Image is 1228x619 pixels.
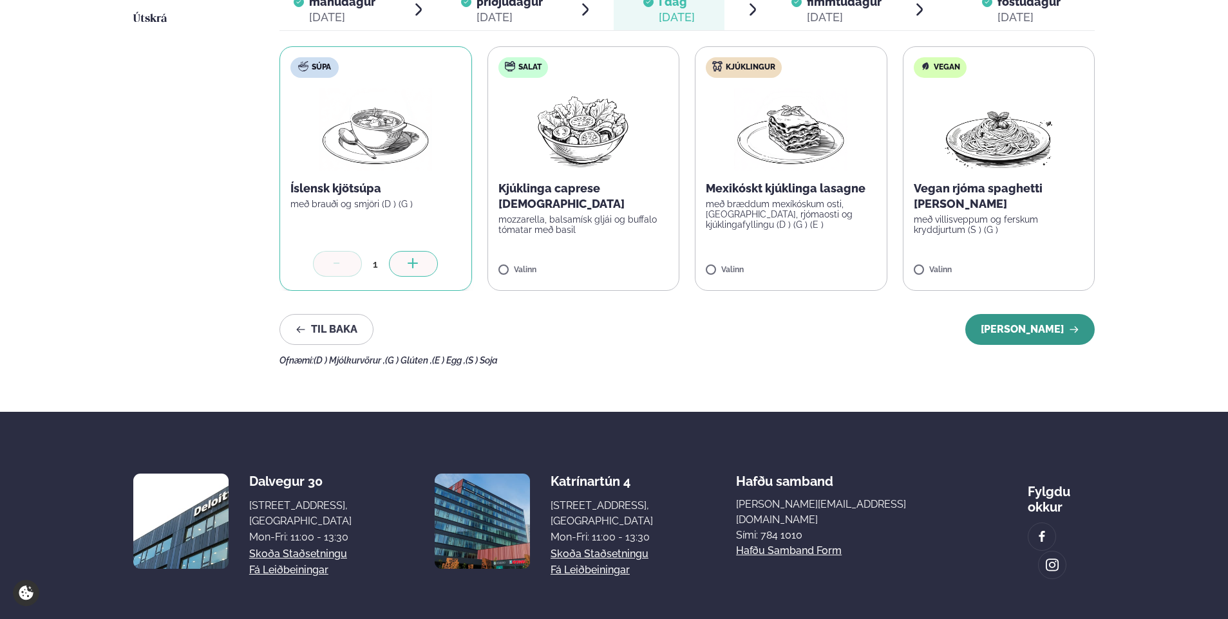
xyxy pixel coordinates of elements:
span: Kjúklingur [726,62,775,73]
img: chicken.svg [712,61,723,71]
div: [DATE] [309,10,375,25]
a: Fá leiðbeiningar [551,562,630,578]
div: Dalvegur 30 [249,474,352,489]
p: með villisveppum og ferskum kryddjurtum (S ) (G ) [914,214,1084,235]
div: [STREET_ADDRESS], [GEOGRAPHIC_DATA] [249,498,352,529]
a: Skoða staðsetningu [249,546,347,562]
div: Mon-Fri: 11:00 - 13:30 [551,530,653,545]
p: mozzarella, balsamísk gljái og buffalo tómatar með basil [498,214,669,235]
span: (S ) Soja [466,355,498,365]
span: (D ) Mjólkurvörur , [314,355,385,365]
img: image alt [133,474,229,569]
a: Skoða staðsetningu [551,546,648,562]
img: Spagetti.png [942,88,1055,171]
img: Salad.png [526,88,640,171]
div: Katrínartún 4 [551,474,653,489]
span: Vegan [934,62,960,73]
span: (E ) Egg , [432,355,466,365]
img: image alt [1035,530,1049,544]
img: Soup.png [319,88,432,171]
div: Mon-Fri: 11:00 - 13:30 [249,530,352,545]
span: Súpa [312,62,331,73]
img: soup.svg [298,61,308,71]
div: Ofnæmi: [279,355,1095,365]
button: Til baka [279,314,373,345]
div: [DATE] [477,10,543,25]
span: Útskrá [133,14,167,24]
p: Íslensk kjötsúpa [290,181,461,196]
button: [PERSON_NAME] [965,314,1095,345]
div: 1 [362,257,389,272]
a: Fá leiðbeiningar [249,562,328,578]
a: image alt [1028,523,1055,550]
a: image alt [1039,551,1066,578]
img: Lasagna.png [734,88,847,171]
span: Hafðu samband [736,463,833,489]
p: með bræddum mexíkóskum osti, [GEOGRAPHIC_DATA], rjómaosti og kjúklingafyllingu (D ) (G ) (E ) [706,199,876,230]
a: Hafðu samband form [736,543,842,559]
a: Útskrá [133,12,167,27]
div: [DATE] [997,10,1061,25]
div: [DATE] [807,10,882,25]
p: Vegan rjóma spaghetti [PERSON_NAME] [914,181,1084,212]
p: Mexikóskt kjúklinga lasagne [706,181,876,196]
span: Salat [518,62,542,73]
div: Fylgdu okkur [1028,474,1095,515]
div: [DATE] [659,10,695,25]
img: image alt [435,474,530,569]
img: image alt [1045,558,1059,573]
p: Kjúklinga caprese [DEMOGRAPHIC_DATA] [498,181,669,212]
img: Vegan.svg [920,61,930,71]
div: [STREET_ADDRESS], [GEOGRAPHIC_DATA] [551,498,653,529]
a: [PERSON_NAME][EMAIL_ADDRESS][DOMAIN_NAME] [736,497,945,528]
img: salad.svg [505,61,515,71]
p: með brauði og smjöri (D ) (G ) [290,199,461,209]
a: Cookie settings [13,580,39,606]
span: (G ) Glúten , [385,355,432,365]
p: Sími: 784 1010 [736,528,945,543]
